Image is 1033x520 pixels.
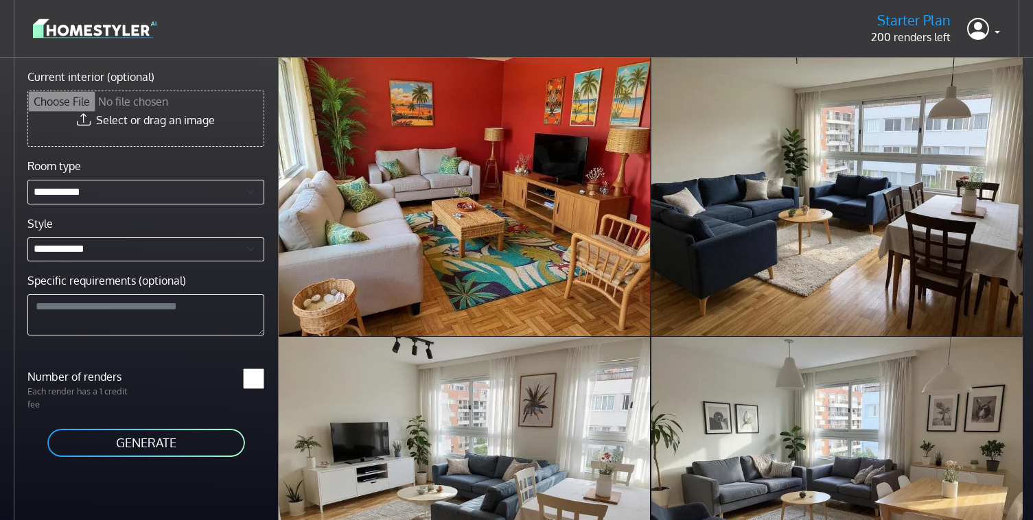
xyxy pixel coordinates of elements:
button: GENERATE [46,427,246,458]
label: Room type [27,158,81,174]
img: logo-3de290ba35641baa71223ecac5eacb59cb85b4c7fdf211dc9aaecaaee71ea2f8.svg [33,16,156,40]
label: Specific requirements (optional) [27,272,186,289]
p: Each render has a 1 credit fee [19,385,146,411]
h5: Starter Plan [871,12,951,29]
p: 200 renders left [871,29,951,45]
label: Style [27,215,53,232]
label: Current interior (optional) [27,69,154,85]
label: Number of renders [19,368,146,385]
